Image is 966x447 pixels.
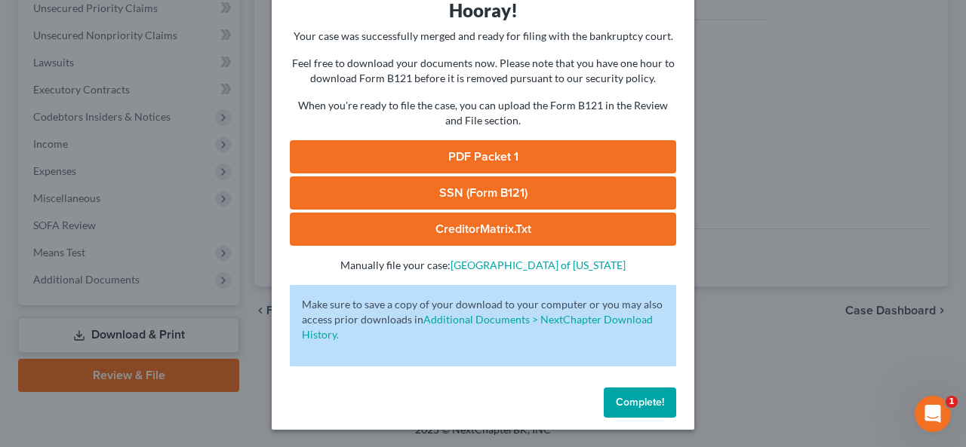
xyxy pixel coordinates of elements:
[604,387,676,418] button: Complete!
[915,396,951,432] iframe: Intercom live chat
[946,396,958,408] span: 1
[290,258,676,273] p: Manually file your case:
[290,56,676,86] p: Feel free to download your documents now. Please note that you have one hour to download Form B12...
[290,213,676,246] a: CreditorMatrix.txt
[302,297,664,342] p: Make sure to save a copy of your download to your computer or you may also access prior downloads in
[616,396,664,409] span: Complete!
[451,259,626,271] a: [GEOGRAPHIC_DATA] of [US_STATE]
[290,176,676,210] a: SSN (Form B121)
[302,313,653,341] a: Additional Documents > NextChapter Download History.
[290,29,676,44] p: Your case was successfully merged and ready for filing with the bankruptcy court.
[290,98,676,128] p: When you're ready to file the case, you can upload the Form B121 in the Review and File section.
[290,140,676,173] a: PDF Packet 1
